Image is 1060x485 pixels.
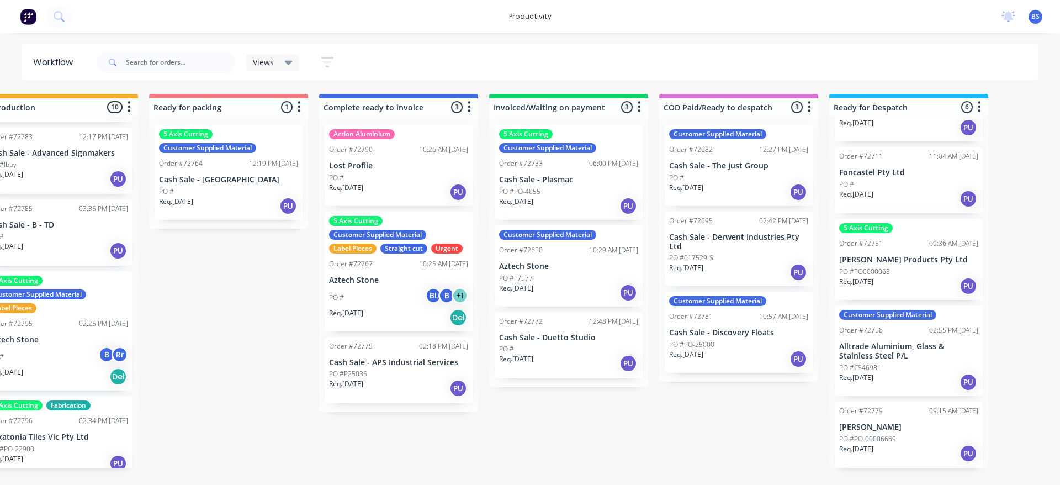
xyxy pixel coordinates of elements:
div: Order #72779 [839,406,883,416]
p: [PERSON_NAME] Products Pty Ltd [839,255,978,265]
div: Order #72695 [669,216,713,226]
div: 02:18 PM [DATE] [419,341,468,351]
div: Rr [112,346,128,363]
div: Customer Supplied Material [839,310,936,320]
div: Action Aluminium [329,129,395,139]
p: Req. [DATE] [329,308,363,318]
div: 12:19 PM [DATE] [249,159,298,168]
div: Order #72758 [839,325,883,335]
div: Order #72733 [499,159,543,168]
div: 10:26 AM [DATE] [419,145,468,155]
div: PU [109,242,127,260]
div: Del [109,368,127,386]
p: Req. [DATE] [669,350,703,360]
div: 5 Axis Cutting [329,216,383,226]
div: 03:35 PM [DATE] [79,204,128,214]
div: Label Pieces [329,244,377,254]
div: PU [789,263,807,281]
div: Order #72751 [839,239,883,249]
p: PO #PO-25000 [669,340,714,350]
div: 5 Axis CuttingCustomer Supplied MaterialOrder #7273306:00 PM [DATE]Cash Sale - PlasmacPO #PO-4055... [495,125,643,220]
div: 5 Axis CuttingCustomer Supplied MaterialOrder #7276412:19 PM [DATE]Cash Sale - [GEOGRAPHIC_DATA]P... [155,125,303,220]
p: Req. [DATE] [159,197,193,207]
input: Search for orders... [126,51,235,73]
div: Order #7277909:15 AM [DATE][PERSON_NAME]PO #PO-00006669Req.[DATE]PU [835,402,983,468]
div: Customer Supplied MaterialOrder #7268212:27 PM [DATE]Cash Sale - The Just GroupPO #Req.[DATE]PU [665,125,813,206]
div: PU [109,170,127,188]
p: Foncastel Pty Ltd [839,168,978,177]
div: Order #72764 [159,159,203,168]
div: Del [449,309,467,326]
div: PU [449,379,467,397]
p: Req. [DATE] [669,263,703,273]
p: Req. [DATE] [839,189,873,199]
div: Customer Supplied Material [329,230,426,240]
div: 10:25 AM [DATE] [419,259,468,269]
p: Req. [DATE] [499,283,533,293]
div: B [98,346,115,363]
div: 11:04 AM [DATE] [929,151,978,161]
div: PU [789,183,807,201]
div: PU [960,445,977,462]
p: Req. [DATE] [839,118,873,128]
div: 5 Axis Cutting [839,223,893,233]
p: PO # [329,293,344,303]
div: 5 Axis Cutting [159,129,213,139]
p: PO # [839,180,854,189]
div: 5 Axis Cutting [499,129,553,139]
div: Order #72682 [669,145,713,155]
div: Customer Supplied Material [159,143,256,153]
div: Order #72775 [329,341,373,351]
div: PU [619,284,637,302]
div: Order #72781 [669,312,713,321]
p: PO #PO-4055 [499,187,540,197]
span: Views [253,56,274,68]
div: Order #72772 [499,317,543,326]
div: BL [425,287,442,304]
div: productivity [504,8,557,25]
p: PO # [329,173,344,183]
p: Aztech Stone [329,276,468,285]
div: PU [960,373,977,391]
div: PU [960,190,977,208]
div: 02:25 PM [DATE] [79,319,128,329]
p: PO #PO0000068 [839,267,890,277]
div: Order #7277502:18 PM [DATE]Cash Sale - APS Industrial ServicesPO #P25035Req.[DATE]PU [325,337,473,403]
div: Fabrication [46,400,91,410]
p: [PERSON_NAME] [839,423,978,432]
div: Customer Supplied Material [499,230,596,240]
div: PU [619,197,637,215]
p: Cash Sale - Duetto Studio [499,333,638,342]
p: Req. [DATE] [329,379,363,389]
p: Alltrade Aluminium, Glass & Stainless Steel P/L [839,342,978,361]
p: Cash Sale - Discovery Floats [669,328,808,338]
p: PO #P25035 [329,369,367,379]
div: Order #72767 [329,259,373,269]
p: PO # [159,187,174,197]
div: Customer Supplied Material [669,129,766,139]
div: PU [109,455,127,472]
div: 12:27 PM [DATE] [759,145,808,155]
p: Lost Profile [329,161,468,171]
p: Cash Sale - APS Industrial Services [329,358,468,367]
div: Straight cut [380,244,427,254]
p: Req. [DATE] [839,444,873,454]
div: PU [449,183,467,201]
div: Customer Supplied MaterialOrder #7265010:29 AM [DATE]Aztech StonePO #F7577Req.[DATE]PU [495,225,643,307]
div: Order #72711 [839,151,883,161]
div: 12:48 PM [DATE] [589,317,638,326]
div: Order #7271111:04 AM [DATE]Foncastel Pty LtdPO #Req.[DATE]PU [835,147,983,213]
div: 06:00 PM [DATE] [589,159,638,168]
p: Aztech Stone [499,262,638,271]
img: Factory [20,8,36,25]
div: 02:42 PM [DATE] [759,216,808,226]
div: 10:29 AM [DATE] [589,245,638,255]
p: PO # [499,344,514,354]
p: PO #F7577 [499,273,533,283]
div: PU [960,119,977,136]
p: Req. [DATE] [329,183,363,193]
p: Req. [DATE] [499,197,533,207]
div: Order #7269502:42 PM [DATE]Cash Sale - Derwent Industries Pty LtdPO #017529-SReq.[DATE]PU [665,212,813,287]
div: 5 Axis CuttingCustomer Supplied MaterialLabel PiecesStraight cutUrgentOrder #7276710:25 AM [DATE]... [325,212,473,331]
div: Order #72790 [329,145,373,155]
